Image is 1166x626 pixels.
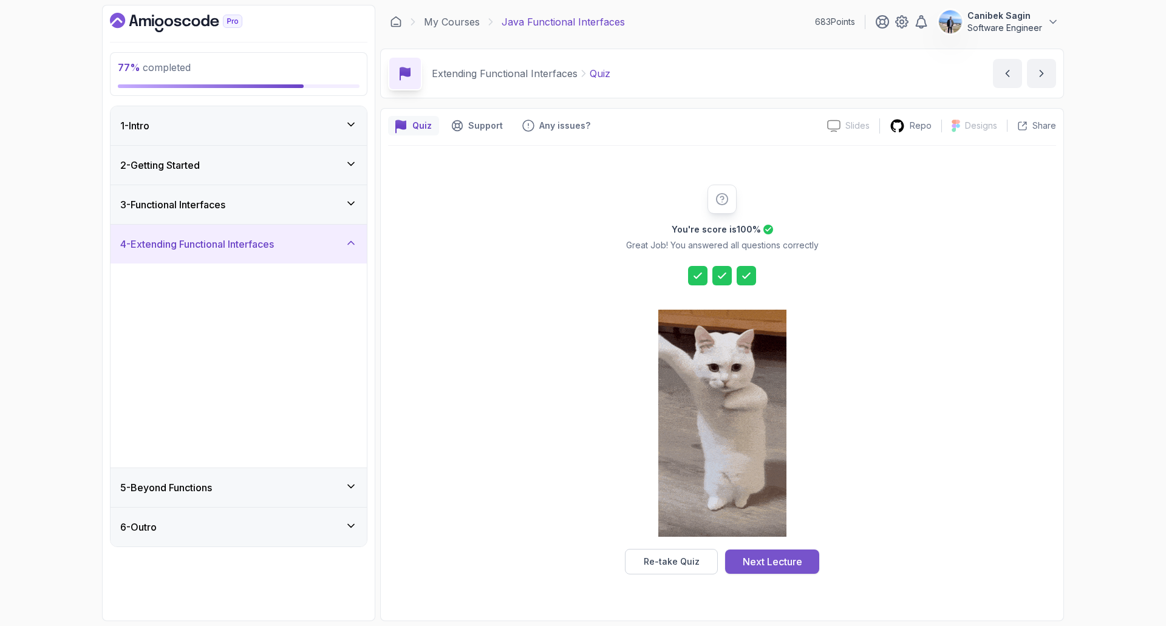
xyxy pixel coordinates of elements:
h2: You're score is 100 % [672,223,761,236]
p: Java Functional Interfaces [502,15,625,29]
span: completed [118,61,191,73]
span: 77 % [118,61,140,73]
button: 3-Functional Interfaces [111,185,367,224]
div: Next Lecture [743,554,802,569]
p: Slides [845,120,870,132]
button: 1-Intro [111,106,367,145]
a: My Courses [424,15,480,29]
p: Repo [910,120,932,132]
a: Repo [880,118,941,134]
button: 2-Getting Started [111,146,367,185]
h3: 1 - Intro [120,118,149,133]
button: Support button [444,116,510,135]
button: Next Lecture [725,549,819,574]
p: 683 Points [815,16,855,28]
p: Share [1032,120,1056,132]
button: 4-Extending Functional Interfaces [111,225,367,264]
button: user profile imageCanibek SaginSoftware Engineer [938,10,1059,34]
h3: 3 - Functional Interfaces [120,197,225,212]
a: Dashboard [110,13,270,32]
button: Feedback button [515,116,598,135]
button: next content [1027,59,1056,88]
h3: 4 - Extending Functional Interfaces [120,237,274,251]
button: quiz button [388,116,439,135]
div: Re-take Quiz [644,556,700,568]
p: Great Job! You answered all questions correctly [626,239,819,251]
button: 6-Outro [111,508,367,546]
p: Software Engineer [967,22,1042,34]
button: Share [1007,120,1056,132]
img: cool-cat [658,310,786,537]
p: Support [468,120,503,132]
button: Re-take Quiz [625,549,718,574]
h3: 2 - Getting Started [120,158,200,172]
p: Quiz [590,66,610,81]
p: Canibek Sagin [967,10,1042,22]
p: Extending Functional Interfaces [432,66,578,81]
img: user profile image [939,10,962,33]
button: previous content [993,59,1022,88]
p: Quiz [412,120,432,132]
h3: 5 - Beyond Functions [120,480,212,495]
h3: 6 - Outro [120,520,157,534]
a: Dashboard [390,16,402,28]
p: Designs [965,120,997,132]
button: 5-Beyond Functions [111,468,367,507]
p: Any issues? [539,120,590,132]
